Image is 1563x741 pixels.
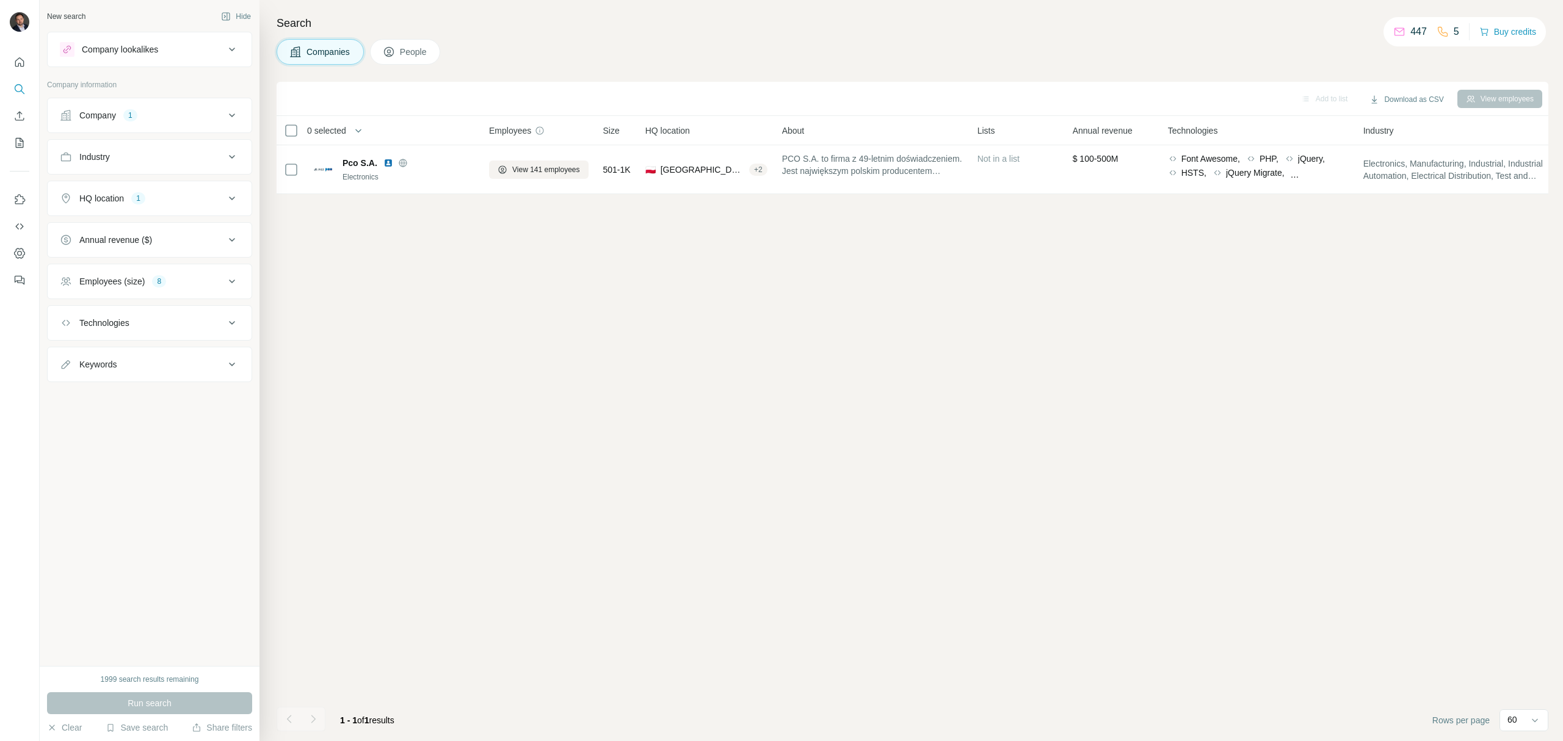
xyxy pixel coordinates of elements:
p: 60 [1507,714,1517,726]
div: Electronics [343,172,474,183]
span: About [782,125,805,137]
img: Avatar [10,12,29,32]
button: Share filters [192,721,252,734]
button: Search [10,78,29,100]
button: Download as CSV [1361,90,1452,109]
button: Enrich CSV [10,105,29,127]
span: Lists [977,125,995,137]
span: Not in a list [977,154,1020,164]
button: Dashboard [10,242,29,264]
button: Employees (size)8 [48,267,252,296]
span: 1 [364,715,369,725]
span: jQuery Migrate, [1226,167,1285,179]
button: HQ location1 [48,184,252,213]
img: Logo of Pco S.A. [313,160,333,179]
button: Company1 [48,101,252,130]
div: Company lookalikes [82,43,158,56]
span: Annual revenue [1073,125,1133,137]
span: 501-1K [603,164,631,176]
button: Hide [212,7,259,26]
img: LinkedIn logo [383,158,393,168]
span: PCO S.A. to firma z 49-letnim doświadczeniem. Jest największym polskim producentem wyrobów optoel... [782,153,963,177]
button: Save search [106,721,168,734]
button: Feedback [10,269,29,291]
button: My lists [10,132,29,154]
span: Size [603,125,620,137]
button: Technologies [48,308,252,338]
span: 1 - 1 [340,715,357,725]
div: Technologies [79,317,129,329]
p: 447 [1410,24,1427,39]
p: Company information [47,79,252,90]
span: View 141 employees [512,164,580,175]
button: Clear [47,721,82,734]
span: HQ location [645,125,690,137]
span: Pco S.A. [343,157,377,169]
span: Industry [1363,125,1394,137]
span: People [400,46,428,58]
span: [GEOGRAPHIC_DATA], [GEOGRAPHIC_DATA] [661,164,744,176]
button: Company lookalikes [48,35,252,64]
div: 1 [123,110,137,121]
button: Quick start [10,51,29,73]
span: Electronics, Manufacturing, Industrial, Industrial Automation, Electrical Distribution, Test and ... [1363,157,1544,182]
div: New search [47,11,85,22]
span: Employees [489,125,531,137]
span: $ 100-500M [1073,154,1119,164]
div: 1 [131,193,145,204]
span: 0 selected [307,125,346,137]
span: results [340,715,394,725]
div: 1999 search results remaining [101,674,199,685]
div: Industry [79,151,110,163]
button: Industry [48,142,252,172]
button: View 141 employees [489,161,589,179]
span: Technologies [1168,125,1218,137]
div: + 2 [749,164,767,175]
div: HQ location [79,192,124,204]
div: Keywords [79,358,117,370]
span: 🇵🇱 [645,164,656,176]
button: Use Surfe API [10,215,29,237]
span: jQuery, [1298,153,1325,165]
button: Buy credits [1479,23,1536,40]
div: Company [79,109,116,121]
span: Rows per page [1432,714,1490,726]
button: Use Surfe on LinkedIn [10,189,29,211]
span: Companies [306,46,351,58]
div: 8 [152,276,166,287]
span: of [357,715,364,725]
button: Keywords [48,350,252,379]
span: HSTS, [1181,167,1206,179]
span: Font Awesome, [1181,153,1240,165]
div: Employees (size) [79,275,145,287]
p: 5 [1454,24,1459,39]
button: Annual revenue ($) [48,225,252,255]
div: Annual revenue ($) [79,234,152,246]
h4: Search [277,15,1548,32]
span: PHP, [1260,153,1278,165]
